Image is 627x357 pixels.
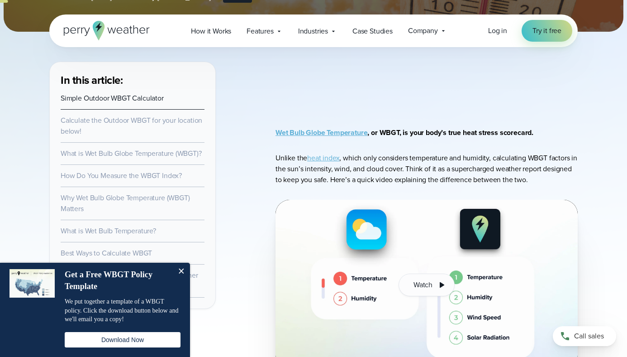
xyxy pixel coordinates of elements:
[522,20,572,42] a: Try it free
[9,269,55,298] img: dialog featured image
[61,115,202,136] a: Calculate the Outdoor WBGT for your location below!
[61,73,204,87] h3: In this article:
[553,326,616,346] a: Call sales
[61,148,202,159] a: What is Wet Bulb Globe Temperature (WBGT)?
[61,226,156,236] a: What is Wet Bulb Temperature?
[302,61,551,98] iframe: WBGT Explained: Listen as we break down all you need to know about WBGT Video
[61,93,164,103] a: Simple Outdoor WBGT Calculator
[352,26,393,37] span: Case Studies
[275,153,578,185] p: Unlike the , which only considers temperature and humidity, calculating WBGT factors in the sun’s...
[65,297,180,324] p: We put together a template of a WBGT policy. Click the download button below and we'll email you ...
[61,170,182,181] a: How Do You Measure the WBGT Index?
[61,248,152,258] a: Best Ways to Calculate WBGT
[183,22,239,40] a: How it Works
[65,332,180,347] button: Download Now
[61,270,198,291] a: Watch how our customers use Perry Weather to calculate WBGT
[61,193,190,214] a: Why Wet Bulb Globe Temperature (WBGT) Matters
[574,331,604,342] span: Call sales
[345,22,400,40] a: Case Studies
[247,26,274,37] span: Features
[275,127,533,138] strong: , or WBGT, is your body’s true heat stress scorecard.
[488,25,507,36] a: Log in
[298,26,328,37] span: Industries
[172,263,190,281] button: Close
[413,280,432,290] span: Watch
[408,25,438,36] span: Company
[307,153,339,163] a: heat index
[275,127,367,138] a: Wet Bulb Globe Temperature
[191,26,231,37] span: How it Works
[65,269,171,292] h4: Get a Free WBGT Policy Template
[399,274,455,296] button: Watch
[532,25,561,36] span: Try it free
